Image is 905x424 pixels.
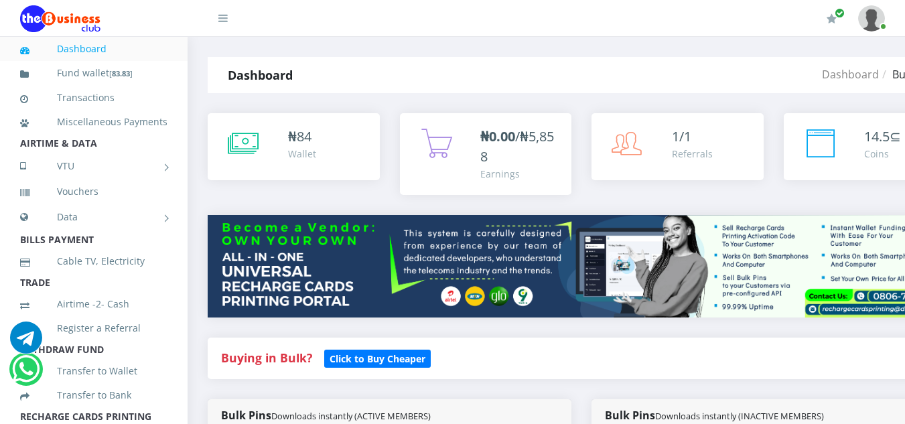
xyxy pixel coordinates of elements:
[12,363,40,385] a: Chat for support
[20,107,167,137] a: Miscellaneous Payments
[20,380,167,411] a: Transfer to Bank
[20,289,167,320] a: Airtime -2- Cash
[822,67,879,82] a: Dashboard
[864,127,890,145] span: 14.5
[112,68,130,78] b: 83.83
[20,58,167,89] a: Fund wallet[83.83]
[221,408,431,423] strong: Bulk Pins
[591,113,764,180] a: 1/1 Referrals
[288,127,316,147] div: ₦
[228,67,293,83] strong: Dashboard
[20,5,100,32] img: Logo
[10,332,42,354] a: Chat for support
[208,113,380,180] a: ₦84 Wallet
[297,127,311,145] span: 84
[858,5,885,31] img: User
[330,352,425,365] b: Click to Buy Cheaper
[480,127,515,145] b: ₦0.00
[864,147,901,161] div: Coins
[20,313,167,344] a: Register a Referral
[20,149,167,183] a: VTU
[288,147,316,161] div: Wallet
[20,176,167,207] a: Vouchers
[655,410,824,422] small: Downloads instantly (INACTIVE MEMBERS)
[827,13,837,24] i: Renew/Upgrade Subscription
[109,68,133,78] small: [ ]
[480,167,559,181] div: Earnings
[324,350,431,366] a: Click to Buy Cheaper
[20,82,167,113] a: Transactions
[20,200,167,234] a: Data
[480,127,554,165] span: /₦5,858
[400,113,572,195] a: ₦0.00/₦5,858 Earnings
[271,410,431,422] small: Downloads instantly (ACTIVE MEMBERS)
[672,147,713,161] div: Referrals
[864,127,901,147] div: ⊆
[835,8,845,18] span: Renew/Upgrade Subscription
[221,350,312,366] strong: Buying in Bulk?
[20,356,167,386] a: Transfer to Wallet
[605,408,824,423] strong: Bulk Pins
[20,33,167,64] a: Dashboard
[672,127,691,145] span: 1/1
[20,246,167,277] a: Cable TV, Electricity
